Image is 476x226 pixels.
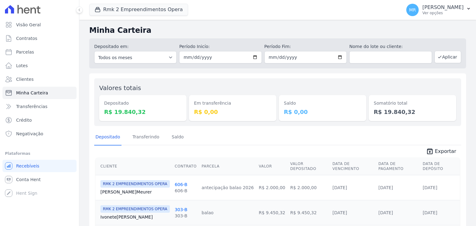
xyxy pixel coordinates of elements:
button: Rmk 2 Empreendimentos Opera [89,4,188,15]
a: Transferências [2,100,77,113]
a: [DATE] [423,185,437,190]
div: 606-B [175,188,187,194]
h2: Minha Carteira [89,25,466,36]
a: [DATE] [423,210,437,215]
span: Lotes [16,63,28,69]
th: Valor Depositado [288,158,330,175]
a: Parcelas [2,46,77,58]
td: R$ 2.000,00 [256,175,288,200]
dt: Somatório total [374,100,451,106]
a: Conta Hent [2,173,77,186]
td: R$ 9.450,32 [256,200,288,225]
th: Data de Vencimento [330,158,376,175]
span: MR [409,8,416,12]
a: Ivonete[PERSON_NAME] [100,214,170,220]
span: Exportar [435,148,456,155]
button: Aplicar [434,51,461,63]
label: Valores totais [99,84,141,92]
th: Data de Pagamento [376,158,420,175]
span: Conta Hent [16,176,41,183]
th: Data de Depósito [420,158,460,175]
a: antecipação balao 2026 [202,185,254,190]
a: Lotes [2,59,77,72]
a: Depositado [94,129,121,146]
dt: Em transferência [194,100,271,106]
dd: R$ 0,00 [284,108,361,116]
span: RMK 2 EMPREENDIMENTOS OPERA [100,180,170,188]
th: Valor [256,158,288,175]
a: [DATE] [378,185,393,190]
a: Negativação [2,128,77,140]
span: Recebíveis [16,163,39,169]
th: Cliente [95,158,172,175]
dd: R$ 19.840,32 [374,108,451,116]
td: R$ 9.450,32 [288,200,330,225]
label: Depositado em: [94,44,129,49]
a: 606-B [175,182,187,187]
button: MR [PERSON_NAME] Ver opções [401,1,476,19]
a: unarchive Exportar [421,148,461,156]
a: 303-B [175,207,187,212]
a: [DATE] [333,210,347,215]
a: Saldo [170,129,185,146]
a: Contratos [2,32,77,45]
span: Negativação [16,131,43,137]
span: Contratos [16,35,37,41]
th: Parcela [199,158,256,175]
span: RMK 2 EMPREENDIMENTOS OPERA [100,205,170,213]
label: Período Fim: [264,43,347,50]
dt: Saldo [284,100,361,106]
p: [PERSON_NAME] [422,4,464,11]
span: Parcelas [16,49,34,55]
a: Minha Carteira [2,87,77,99]
a: Clientes [2,73,77,85]
a: [DATE] [378,210,393,215]
th: Contrato [172,158,199,175]
a: [PERSON_NAME]Meurer [100,189,170,195]
dd: R$ 19.840,32 [104,108,182,116]
td: R$ 2.000,00 [288,175,330,200]
dt: Depositado [104,100,182,106]
span: Clientes [16,76,33,82]
span: Minha Carteira [16,90,48,96]
a: Transferindo [131,129,161,146]
dd: R$ 0,00 [194,108,271,116]
span: Visão Geral [16,22,41,28]
i: unarchive [426,148,434,155]
label: Nome do lote ou cliente: [349,43,432,50]
div: 303-B [175,213,187,219]
a: [DATE] [333,185,347,190]
span: Transferências [16,103,47,110]
p: Ver opções [422,11,464,15]
label: Período Inicío: [179,43,262,50]
a: Recebíveis [2,160,77,172]
a: Crédito [2,114,77,126]
a: balao [202,210,214,215]
a: Visão Geral [2,19,77,31]
span: Crédito [16,117,32,123]
div: Plataformas [5,150,74,157]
